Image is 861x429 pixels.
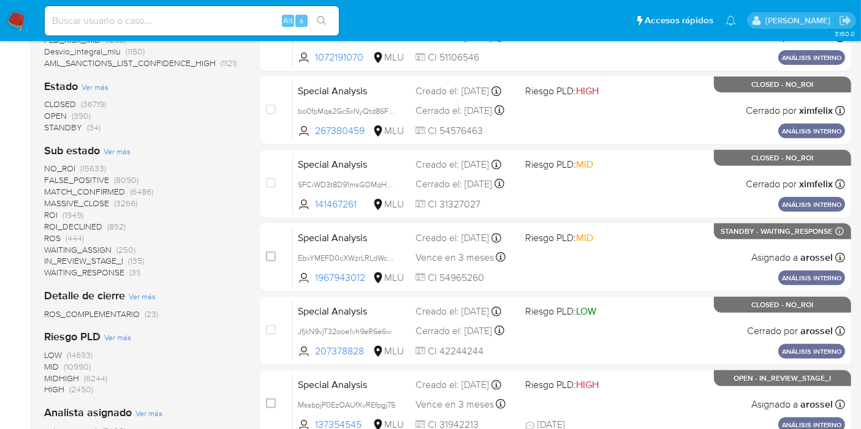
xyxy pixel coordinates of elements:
[765,15,835,26] p: agustin.duran@mercadolibre.com
[726,15,736,26] a: Notificaciones
[45,13,339,29] input: Buscar usuario o caso...
[300,15,303,26] span: s
[839,14,852,27] a: Salir
[835,29,855,39] span: 3.160.0
[283,15,293,26] span: Alt
[645,14,713,27] span: Accesos rápidos
[309,12,334,29] button: search-icon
